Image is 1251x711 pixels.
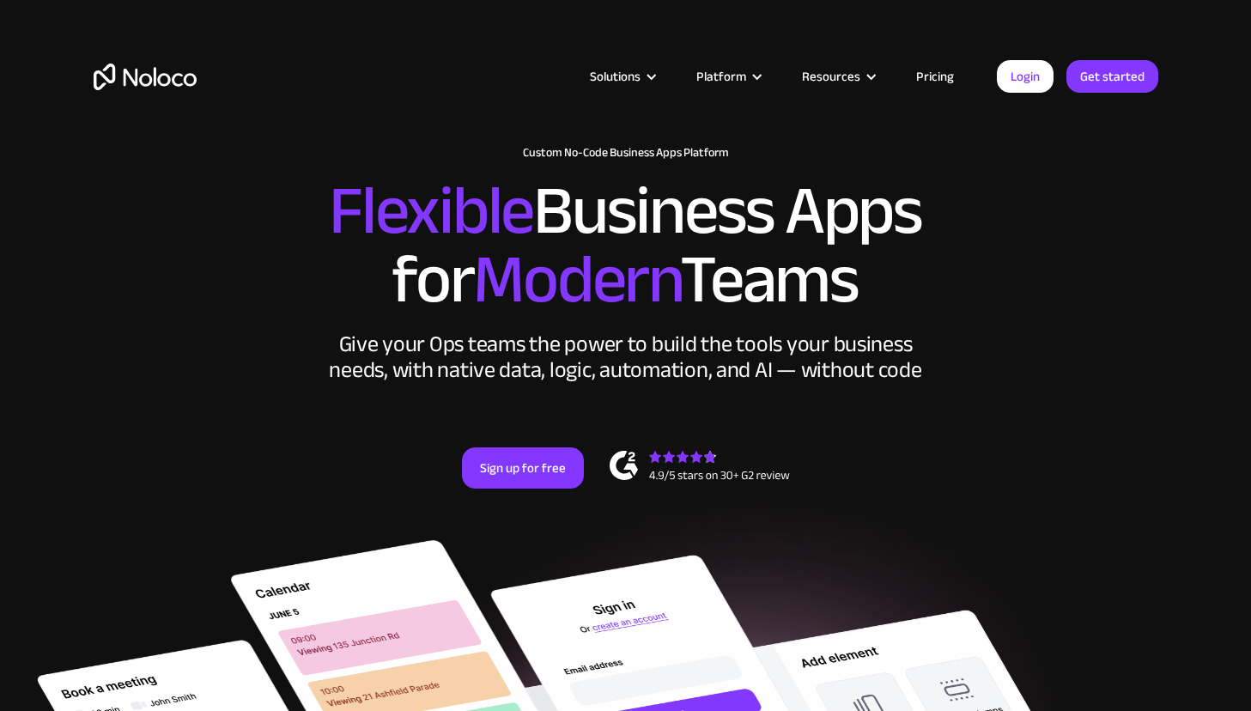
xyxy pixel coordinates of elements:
span: Modern [473,216,680,343]
span: Flexible [329,147,533,275]
div: Solutions [590,65,641,88]
a: Get started [1066,60,1158,93]
a: Sign up for free [462,447,584,489]
div: Resources [802,65,860,88]
h2: Business Apps for Teams [94,177,1158,314]
div: Platform [696,65,746,88]
a: home [94,64,197,90]
a: Pricing [895,65,975,88]
div: Solutions [568,65,675,88]
div: Give your Ops teams the power to build the tools your business needs, with native data, logic, au... [325,331,926,383]
div: Platform [675,65,780,88]
a: Login [997,60,1054,93]
div: Resources [780,65,895,88]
